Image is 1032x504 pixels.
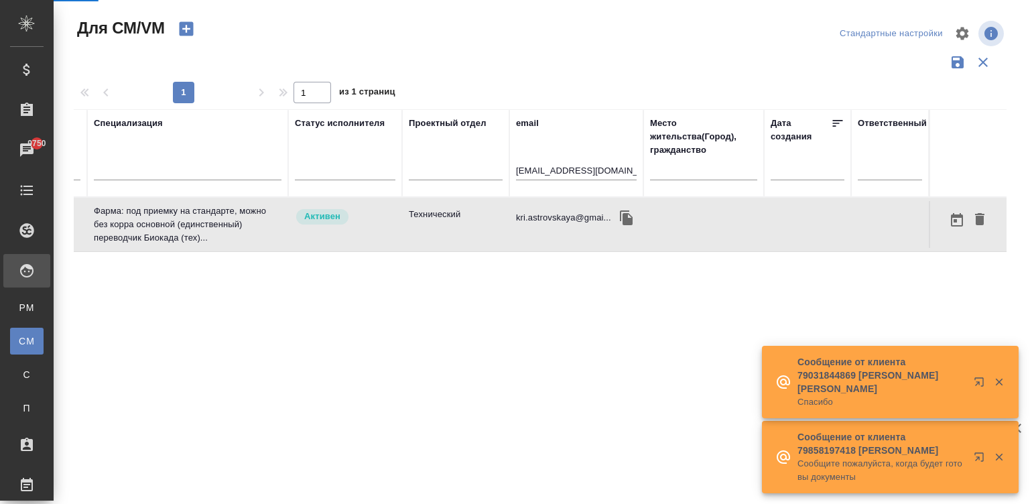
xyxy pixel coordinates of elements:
[17,334,37,348] span: CM
[516,211,611,225] p: kri.astrovskaya@gmai...
[10,328,44,355] a: CM
[17,368,37,381] span: С
[797,355,965,395] p: Сообщение от клиента 79031844869 [PERSON_NAME] [PERSON_NAME]
[970,50,996,75] button: Сбросить фильтры
[985,376,1013,388] button: Закрыть
[19,137,54,150] span: 9750
[797,395,965,409] p: Спасибо
[516,117,539,130] div: email
[295,117,385,130] div: Статус исполнителя
[295,208,395,226] div: Рядовой исполнитель: назначай с учетом рейтинга
[966,369,998,401] button: Открыть в новой вкладке
[94,117,163,130] div: Специализация
[17,401,37,415] span: П
[946,17,978,50] span: Настроить таблицу
[978,21,1007,46] span: Посмотреть информацию
[304,210,340,223] p: Активен
[10,294,44,321] a: PM
[10,395,44,422] a: П
[339,84,395,103] span: из 1 страниц
[946,208,968,233] button: Открыть календарь загрузки
[968,208,991,233] button: Удалить
[836,23,946,44] div: split button
[402,201,509,248] td: Технический
[945,50,970,75] button: Сохранить фильтры
[985,451,1013,463] button: Закрыть
[858,117,927,130] div: Ответственный
[74,17,165,39] span: Для СМ/VM
[10,361,44,388] a: С
[617,208,637,228] button: Скопировать
[409,117,487,130] div: Проектный отдел
[3,133,50,167] a: 9750
[797,457,965,484] p: Сообщите пожалуйста, когда будет готовы документы
[17,301,37,314] span: PM
[966,444,998,476] button: Открыть в новой вкладке
[170,17,202,40] button: Создать
[771,117,831,143] div: Дата создания
[94,204,281,245] p: Фарма: под приемку на стандарте, можно без корра основной (единственный) переводчик Биокада (тех)...
[797,430,965,457] p: Сообщение от клиента 79858197418 [PERSON_NAME]
[650,117,757,157] div: Место жительства(Город), гражданство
